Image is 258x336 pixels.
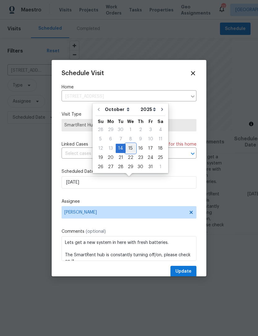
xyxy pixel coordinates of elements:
div: 13 [105,144,116,153]
div: 11 [156,135,165,143]
abbr: Monday [107,119,114,124]
select: Month [103,105,139,114]
div: 23 [135,153,145,162]
label: Visit Type [62,111,196,117]
div: Sat Oct 18 2025 [156,144,165,153]
span: (optional) [86,229,106,234]
div: 22 [126,153,135,162]
div: Sun Sep 28 2025 [96,125,105,134]
abbr: Saturday [157,119,163,124]
div: 27 [105,163,116,171]
div: 19 [96,153,105,162]
label: Home [62,84,196,90]
div: 30 [116,125,126,134]
span: Linked Cases [62,141,88,147]
div: 17 [145,144,156,153]
span: Close [190,70,196,77]
div: Wed Oct 29 2025 [126,162,135,172]
div: 21 [116,153,126,162]
select: Year [139,105,157,114]
div: Mon Oct 13 2025 [105,144,116,153]
abbr: Sunday [98,119,104,124]
div: Tue Oct 14 2025 [116,144,126,153]
div: 29 [126,163,135,171]
div: Sat Oct 11 2025 [156,134,165,144]
button: Update [170,266,196,277]
span: Schedule Visit [62,70,104,76]
div: Sat Oct 04 2025 [156,125,165,134]
div: 25 [156,153,165,162]
span: SmartRent Hub Offline [64,122,194,128]
div: Tue Oct 21 2025 [116,153,126,162]
div: Mon Oct 06 2025 [105,134,116,144]
div: 24 [145,153,156,162]
div: Sun Oct 26 2025 [96,162,105,172]
span: Update [175,268,191,275]
div: Mon Oct 27 2025 [105,162,116,172]
div: Sun Oct 19 2025 [96,153,105,162]
div: 5 [96,135,105,143]
span: [PERSON_NAME] [64,210,186,215]
input: Enter in an address [62,92,187,101]
div: 8 [126,135,135,143]
div: Sat Nov 01 2025 [156,162,165,172]
div: Tue Oct 28 2025 [116,162,126,172]
div: Sun Oct 12 2025 [96,144,105,153]
div: 3 [145,125,156,134]
button: Go to previous month [94,103,103,116]
div: Wed Oct 01 2025 [126,125,135,134]
div: 30 [135,163,145,171]
div: 4 [156,125,165,134]
div: 20 [105,153,116,162]
div: Thu Oct 23 2025 [135,153,145,162]
div: Tue Sep 30 2025 [116,125,126,134]
div: Fri Oct 24 2025 [145,153,156,162]
div: 26 [96,163,105,171]
div: Fri Oct 31 2025 [145,162,156,172]
div: 14 [116,144,126,153]
div: Sat Oct 25 2025 [156,153,165,162]
div: Sun Oct 05 2025 [96,134,105,144]
div: 6 [105,135,116,143]
div: Fri Oct 17 2025 [145,144,156,153]
abbr: Friday [148,119,153,124]
div: Thu Oct 30 2025 [135,162,145,172]
div: 2 [135,125,145,134]
abbr: Thursday [138,119,144,124]
div: Thu Oct 09 2025 [135,134,145,144]
div: 29 [105,125,116,134]
button: Open [188,149,197,158]
abbr: Tuesday [118,119,123,124]
div: Thu Oct 16 2025 [135,144,145,153]
div: Wed Oct 08 2025 [126,134,135,144]
div: Mon Oct 20 2025 [105,153,116,162]
button: Go to next month [157,103,167,116]
input: M/D/YYYY [62,176,196,189]
div: 18 [156,144,165,153]
div: Fri Oct 10 2025 [145,134,156,144]
div: 7 [116,135,126,143]
div: 31 [145,163,156,171]
label: Scheduled Date [62,168,196,175]
abbr: Wednesday [127,119,134,124]
div: 28 [96,125,105,134]
div: Mon Sep 29 2025 [105,125,116,134]
div: Thu Oct 02 2025 [135,125,145,134]
div: 12 [96,144,105,153]
div: Wed Oct 15 2025 [126,144,135,153]
div: 10 [145,135,156,143]
div: Tue Oct 07 2025 [116,134,126,144]
div: 9 [135,135,145,143]
label: Comments [62,228,196,235]
div: 1 [126,125,135,134]
input: Select cases [62,149,179,159]
div: 28 [116,163,126,171]
div: Fri Oct 03 2025 [145,125,156,134]
textarea: Lets get a new system in here with fresh batteries. The SmartRent hub is constantly turning off/o... [62,236,196,261]
div: 15 [126,144,135,153]
div: 1 [156,163,165,171]
label: Assignee [62,198,196,205]
div: 16 [135,144,145,153]
div: Wed Oct 22 2025 [126,153,135,162]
